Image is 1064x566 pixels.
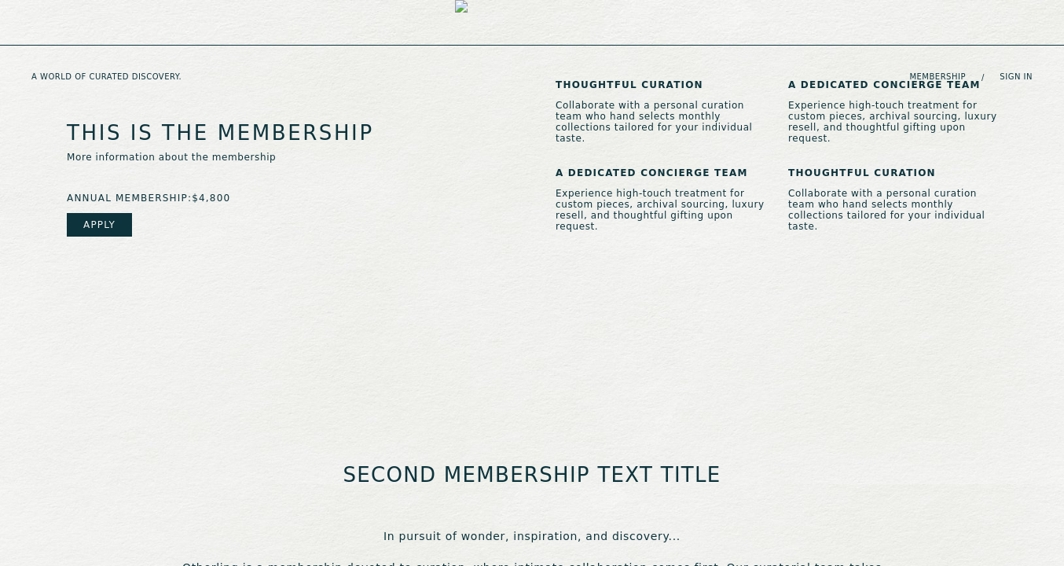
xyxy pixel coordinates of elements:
a: Apply [67,213,132,237]
p: Experience high-touch treatment for custom pieces, archival sourcing, luxury resell, and thoughtf... [556,188,765,232]
p: Collaborate with a personal curation team who hand selects monthly collections tailored for your ... [788,188,997,232]
h5: A WORLD OF CURATED DISCOVERY. [31,72,243,82]
span: / [981,72,984,83]
h3: Thoughtful Curation [788,167,997,178]
a: Membership [909,72,966,82]
h1: Second Membership Text Title [343,464,721,486]
span: annual membership: $4,800 [67,193,230,204]
h1: This is the Membership [67,122,457,144]
h3: A Dedicated Concierge Team [788,79,997,90]
h3: A Dedicated Concierge Team [556,167,765,178]
p: Experience high-touch treatment for custom pieces, archival sourcing, luxury resell, and thoughtf... [788,100,997,144]
a: Sign in [1000,72,1033,82]
p: More information about the membership [67,152,398,163]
